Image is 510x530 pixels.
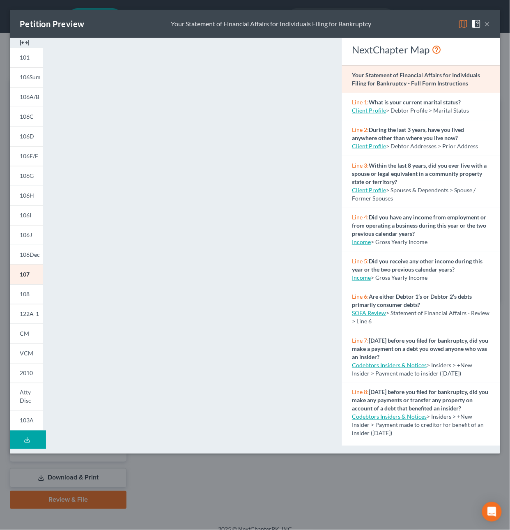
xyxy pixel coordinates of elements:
span: > Statement of Financial Affairs - Review > Line 6 [352,309,489,325]
span: 122A-1 [20,310,39,317]
strong: [DATE] before you filed for bankruptcy, did you make any payments or transfer any property on acc... [352,389,488,412]
a: SOFA Review [352,309,386,316]
span: 101 [20,54,30,61]
a: Atty Disc [10,383,43,411]
span: Line 4: [352,214,369,221]
span: > Gross Yearly Income [371,274,427,281]
strong: Did you have any income from employment or from operating a business during this year or the two ... [352,214,486,237]
a: Codebtors Insiders & Notices [352,413,427,420]
div: NextChapter Map [352,43,490,56]
div: Open Intercom Messenger [482,502,502,522]
iframe: <object ng-attr-data='[URL][DOMAIN_NAME]' type='application/pdf' width='100%' height='975px'></ob... [58,44,327,445]
span: Line 6: [352,293,369,300]
span: > Debtor Addresses > Prior Address [386,143,478,150]
strong: What is your current marital status? [369,99,461,106]
span: 106G [20,172,34,179]
strong: During the last 3 years, have you lived anywhere other than where you live now? [352,126,464,141]
span: 106I [20,212,31,219]
img: expand-e0f6d898513216a626fdd78e52531dac95497ffd26381d4c15ee2fc46db09dca.svg [20,38,30,48]
span: Line 7: [352,337,369,344]
strong: Did you receive any other income during this year or the two previous calendar years? [352,258,482,273]
a: 2010 [10,363,43,383]
div: Petition Preview [20,18,84,30]
a: 106A/B [10,87,43,107]
span: Line 3: [352,162,369,169]
a: 106H [10,186,43,205]
a: Client Profile [352,143,386,150]
strong: Your Statement of Financial Affairs for Individuals Filing for Bankruptcy - Full Form Instructions [352,71,480,87]
a: 103A [10,411,43,431]
img: map-eea8200ae884c6f1103ae1953ef3d486a96c86aabb227e865a55264e3737af1f.svg [458,19,468,29]
span: Line 5: [352,258,369,265]
a: 106D [10,127,43,146]
a: Income [352,238,371,245]
a: 106I [10,205,43,225]
span: 103A [20,417,34,424]
a: 106J [10,225,43,245]
a: 106Dec [10,245,43,265]
div: Your Statement of Financial Affairs for Individuals Filing for Bankruptcy [171,19,372,29]
span: 106Dec [20,251,40,258]
a: CM [10,324,43,343]
span: > Insiders > +New Insider > Payment made to insider ([DATE]) [352,362,472,377]
span: 106A/B [20,93,39,100]
a: 101 [10,48,43,67]
span: 106D [20,133,34,140]
span: 106C [20,113,34,120]
a: 106G [10,166,43,186]
span: Line 1: [352,99,369,106]
a: VCM [10,343,43,363]
span: Line 2: [352,126,369,133]
a: 106E/F [10,146,43,166]
span: > Spouses & Dependents > Spouse / Former Spouses [352,187,476,202]
a: Codebtors Insiders & Notices [352,362,427,369]
a: 106C [10,107,43,127]
a: 106Sum [10,67,43,87]
strong: [DATE] before you filed for bankruptcy, did you make a payment on a debt you owed anyone who was ... [352,337,488,360]
a: Client Profile [352,107,386,114]
a: Income [352,274,371,281]
span: 106Sum [20,74,41,81]
span: 108 [20,290,30,297]
span: Atty Disc [20,389,31,404]
span: Line 8: [352,389,369,396]
span: CM [20,330,29,337]
span: 107 [20,271,30,278]
span: > Gross Yearly Income [371,238,427,245]
a: Client Profile [352,187,386,194]
span: VCM [20,350,33,357]
img: help-close-5ba153eb36485ed6c1ea00a893f15db1cb9b99d6cae46e1a8edb6c62d00a1a76.svg [471,19,481,29]
strong: Within the last 8 years, did you ever live with a spouse or legal equivalent in a community prope... [352,162,487,185]
a: 108 [10,284,43,304]
span: 2010 [20,369,33,376]
strong: Are either Debtor 1’s or Debtor 2’s debts primarily consumer debts? [352,293,472,308]
a: 122A-1 [10,304,43,324]
span: > Insiders > +New Insider > Payment made to creditor for benefit of an insider ([DATE]) [352,413,484,437]
button: × [485,19,490,29]
span: > Debtor Profile > Marital Status [386,107,469,114]
span: 106H [20,192,34,199]
a: 107 [10,265,43,284]
span: 106E/F [20,152,38,159]
span: 106J [20,231,32,238]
